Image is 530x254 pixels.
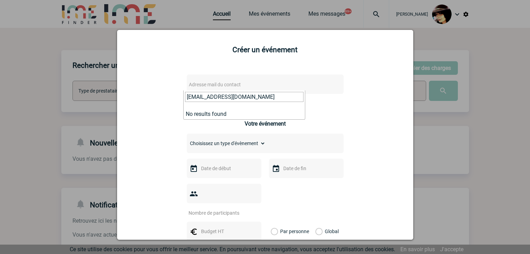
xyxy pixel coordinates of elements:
[271,222,278,241] label: Par personne
[245,120,286,127] h3: Votre événement
[199,227,247,236] input: Budget HT
[282,164,330,173] input: Date de fin
[315,222,320,241] label: Global
[189,82,241,87] span: Adresse mail du contact
[126,46,405,54] h2: Créer un événement
[187,208,252,217] input: Nombre de participants
[199,164,247,173] input: Date de début
[184,109,305,119] li: No results found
